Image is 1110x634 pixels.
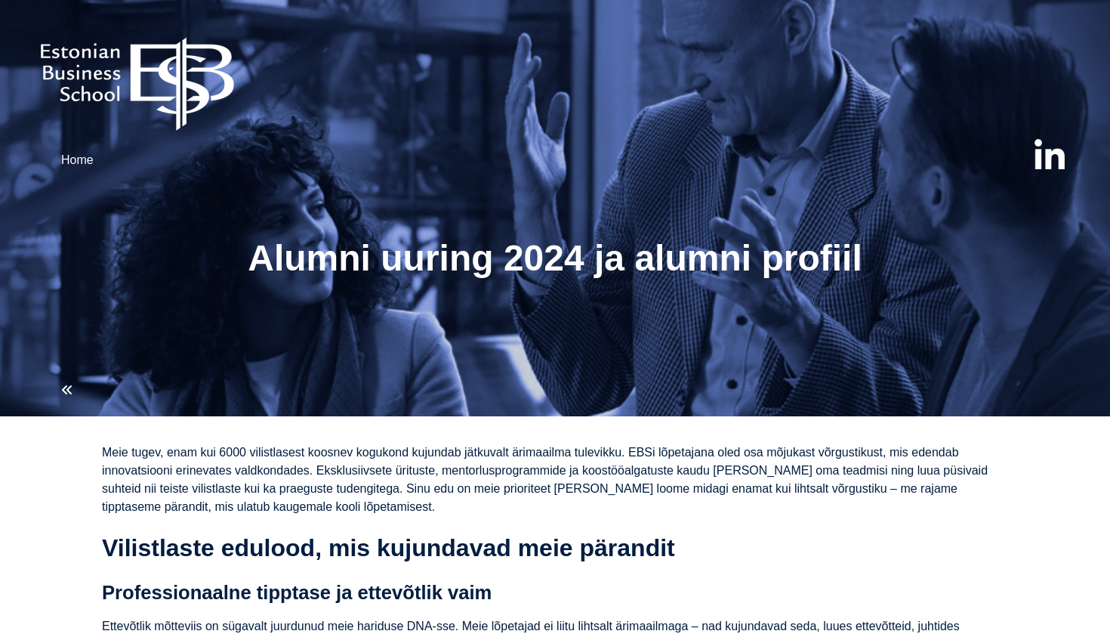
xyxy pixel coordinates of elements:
span: Alumni uuring 2024 ja alumni profiil [248,238,862,278]
img: linkedin-xxl [1004,139,1095,169]
span: Professionaalne tipptase ja ettevõtlik vaim [102,582,492,603]
span: Vilistlaste edulood, mis kujundavad meie pärandit [102,534,675,561]
img: ebs_logo2016_white-1 [15,15,259,139]
span: Meie tugev, enam kui 6000 vilistlasest koosnev kogukond kujundab jätkuvalt ärimaailma tulevikku. ... [102,446,988,513]
a: Home [61,153,94,166]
